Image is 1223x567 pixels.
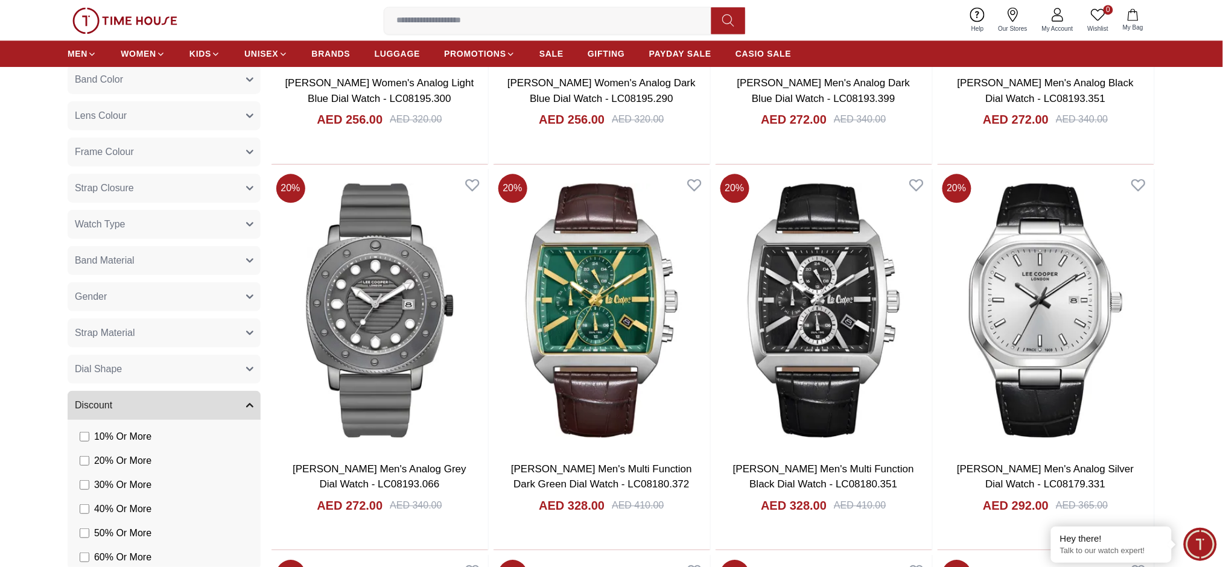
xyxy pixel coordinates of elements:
[834,112,886,127] div: AED 340.00
[312,43,351,65] a: BRANDS
[511,463,692,490] a: [PERSON_NAME] Men's Multi Function Dark Green Dial Watch - LC08180.372
[75,326,135,340] span: Strap Material
[494,169,710,452] img: Lee Cooper Men's Multi Function Dark Green Dial Watch - LC08180.372
[1081,5,1116,36] a: 0Wishlist
[958,77,1134,104] a: [PERSON_NAME] Men's Analog Black Dial Watch - LC08193.351
[390,112,442,127] div: AED 320.00
[994,24,1032,33] span: Our Stores
[68,246,261,275] button: Band Material
[761,497,827,514] h4: AED 328.00
[761,111,827,128] h4: AED 272.00
[272,169,488,452] img: Lee Cooper Men's Analog Grey Dial Watch - LC08193.066
[68,210,261,239] button: Watch Type
[68,318,261,347] button: Strap Material
[735,48,792,60] span: CASIO SALE
[834,498,886,513] div: AED 410.00
[189,43,220,65] a: KIDS
[94,478,151,492] span: 30 % Or More
[75,362,122,376] span: Dial Shape
[649,43,711,65] a: PAYDAY SALE
[121,43,165,65] a: WOMEN
[80,528,89,538] input: 50% Or More
[75,217,125,232] span: Watch Type
[75,145,134,159] span: Frame Colour
[80,456,89,466] input: 20% Or More
[68,65,261,94] button: Band Color
[716,169,932,452] img: Lee Cooper Men's Multi Function Black Dial Watch - LC08180.351
[75,72,123,87] span: Band Color
[68,48,87,60] span: MEN
[72,7,177,34] img: ...
[94,502,151,516] span: 40 % Or More
[375,43,421,65] a: LUGGAGE
[75,290,107,304] span: Gender
[444,48,506,60] span: PROMOTIONS
[1060,546,1163,556] p: Talk to our watch expert!
[991,5,1035,36] a: Our Stores
[68,101,261,130] button: Lens Colour
[539,48,564,60] span: SALE
[285,77,474,104] a: [PERSON_NAME] Women's Analog Light Blue Dial Watch - LC08195.300
[720,174,749,203] span: 20 %
[375,48,421,60] span: LUGGAGE
[94,454,151,468] span: 20 % Or More
[507,77,696,104] a: [PERSON_NAME] Women's Analog Dark Blue Dial Watch - LC08195.290
[317,497,383,514] h4: AED 272.00
[390,498,442,513] div: AED 340.00
[957,463,1134,490] a: [PERSON_NAME] Men's Analog Silver Dial Watch - LC08179.331
[588,48,625,60] span: GIFTING
[293,463,466,490] a: [PERSON_NAME] Men's Analog Grey Dial Watch - LC08193.066
[75,398,112,413] span: Discount
[244,43,287,65] a: UNISEX
[539,43,564,65] a: SALE
[942,174,971,203] span: 20 %
[68,282,261,311] button: Gender
[317,111,383,128] h4: AED 256.00
[189,48,211,60] span: KIDS
[75,181,134,195] span: Strap Closure
[68,391,261,420] button: Discount
[612,498,664,513] div: AED 410.00
[444,43,515,65] a: PROMOTIONS
[94,550,151,565] span: 60 % Or More
[983,497,1049,514] h4: AED 292.00
[967,24,989,33] span: Help
[75,109,127,123] span: Lens Colour
[80,432,89,442] input: 10% Or More
[244,48,278,60] span: UNISEX
[312,48,351,60] span: BRANDS
[1116,6,1151,34] button: My Bag
[68,138,261,166] button: Frame Colour
[539,497,605,514] h4: AED 328.00
[983,111,1049,128] h4: AED 272.00
[1056,498,1108,513] div: AED 365.00
[68,174,261,203] button: Strap Closure
[539,111,605,128] h4: AED 256.00
[1184,528,1217,561] div: Chat Widget
[94,429,151,444] span: 10 % Or More
[80,480,89,490] input: 30% Or More
[276,174,305,203] span: 20 %
[94,526,151,540] span: 50 % Or More
[938,169,1154,452] img: Lee Cooper Men's Analog Silver Dial Watch - LC08179.331
[68,355,261,384] button: Dial Shape
[588,43,625,65] a: GIFTING
[1118,23,1148,32] span: My Bag
[649,48,711,60] span: PAYDAY SALE
[498,174,527,203] span: 20 %
[1104,5,1113,14] span: 0
[68,43,97,65] a: MEN
[1056,112,1108,127] div: AED 340.00
[964,5,991,36] a: Help
[737,77,910,104] a: [PERSON_NAME] Men's Analog Dark Blue Dial Watch - LC08193.399
[80,553,89,562] input: 60% Or More
[80,504,89,514] input: 40% Or More
[1060,533,1163,545] div: Hey there!
[1083,24,1113,33] span: Wishlist
[121,48,156,60] span: WOMEN
[612,112,664,127] div: AED 320.00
